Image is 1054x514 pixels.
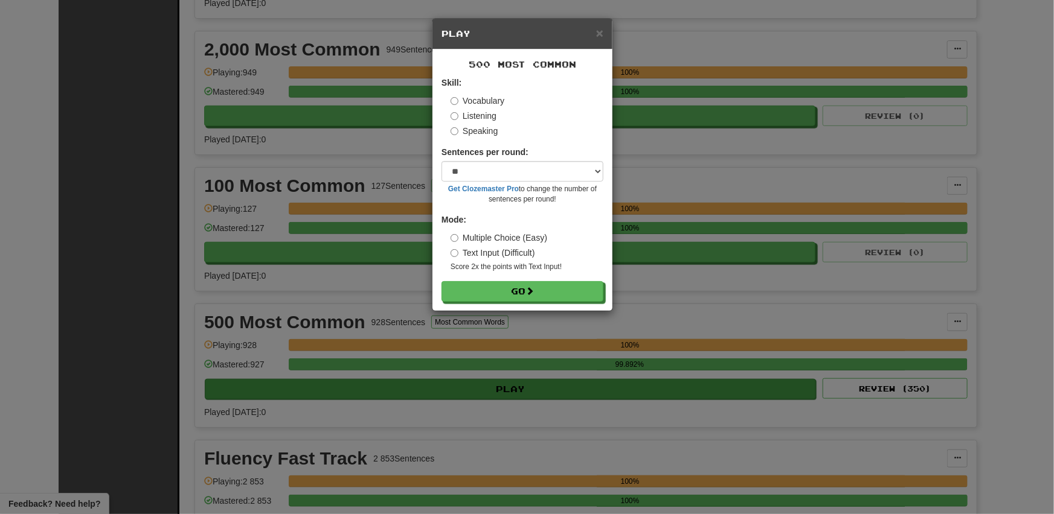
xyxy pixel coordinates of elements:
[442,28,603,40] h5: Play
[451,127,458,135] input: Speaking
[451,234,458,242] input: Multiple Choice (Easy)
[451,249,458,257] input: Text Input (Difficult)
[442,281,603,302] button: Go
[451,112,458,120] input: Listening
[442,215,466,224] strong: Mode:
[442,78,461,87] strong: Skill:
[469,59,576,69] span: 500 Most Common
[442,146,529,158] label: Sentences per round:
[596,27,603,39] button: Close
[451,125,498,137] label: Speaking
[442,184,603,205] small: to change the number of sentences per round!
[451,97,458,105] input: Vocabulary
[448,185,519,193] a: Get Clozemaster Pro
[451,95,504,107] label: Vocabulary
[596,26,603,40] span: ×
[451,262,603,272] small: Score 2x the points with Text Input !
[451,247,535,259] label: Text Input (Difficult)
[451,232,547,244] label: Multiple Choice (Easy)
[451,110,496,122] label: Listening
